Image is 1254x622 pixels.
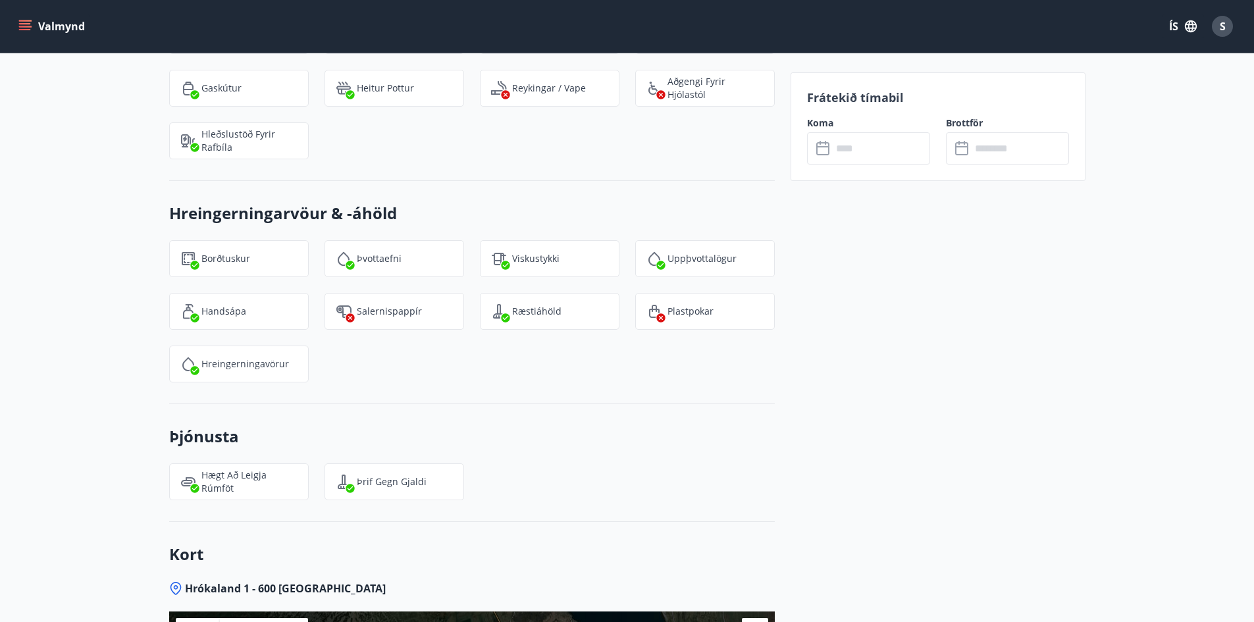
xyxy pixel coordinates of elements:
label: Brottför [946,117,1069,130]
img: JsUkc86bAWErts0UzsjU3lk4pw2986cAIPoh8Yw7.svg [336,303,352,319]
img: 8imbgGLGjylTm9saZLswehp9OexcMMzAkoxUcKsp.svg [180,474,196,490]
img: 8ENmoI4irXQYYuBMoT0A4RDwxVOScARjCaqz7yHU.svg [180,80,196,96]
label: Koma [807,117,930,130]
h3: Hreingerningarvöur & -áhöld [169,202,775,224]
h3: Þjónusta [169,425,775,448]
p: Viskustykki [512,252,560,265]
p: Salernispappír [357,305,422,318]
p: Hleðslustöð fyrir rafbíla [201,128,298,154]
p: Uppþvottalögur [667,252,737,265]
p: Gaskútur [201,82,242,95]
p: Heitur pottur [357,82,414,95]
button: ÍS [1162,14,1204,38]
img: IEMZxl2UAX2uiPqnGqR2ECYTbkBjM7IGMvKNT7zJ.svg [180,356,196,372]
img: saOQRUK9k0plC04d75OSnkMeCb4WtbSIwuaOqe9o.svg [491,303,507,319]
p: Reykingar / Vape [512,82,586,95]
button: S [1207,11,1238,42]
img: FQTGzxj9jDlMaBqrp2yyjtzD4OHIbgqFuIf1EfZm.svg [180,251,196,267]
img: h89QDIuHlAdpqTriuIvuEWkTH976fOgBEOOeu1mi.svg [336,80,352,96]
p: Þrif gegn gjaldi [357,475,427,488]
p: Borðtuskur [201,252,250,265]
h3: Kort [169,543,775,565]
img: 96TlfpxwFVHR6UM9o3HrTVSiAREwRYtsizir1BR0.svg [180,303,196,319]
img: PMt15zlZL5WN7A8x0Tvk8jOMlfrCEhCcZ99roZt4.svg [336,251,352,267]
p: Handsápa [201,305,246,318]
p: Frátekið tímabil [807,89,1069,106]
img: ZwW3vXLem5CziHuxUrW6BpeGK3H9e1rdQWUjRlFZ.svg [336,474,352,490]
p: Hægt að leigja rúmföt [201,469,298,495]
p: Plastpokar [667,305,714,318]
p: Aðgengi fyrir hjólastól [667,75,764,101]
span: Hrókaland 1 - 600 [GEOGRAPHIC_DATA] [185,581,386,596]
img: nH7E6Gw2rvWFb8XaSdRp44dhkQaj4PJkOoRYItBQ.svg [180,133,196,149]
img: 8IYIKVZQyRlUC6HQIIUSdjpPGRncJsz2RzLgWvp4.svg [646,80,662,96]
button: menu [16,14,90,38]
img: tIVzTFYizac3SNjIS52qBBKOADnNn3qEFySneclv.svg [491,251,507,267]
p: Þvottaefni [357,252,402,265]
p: Ræstiáhöld [512,305,562,318]
span: S [1220,19,1226,34]
img: QNIUl6Cv9L9rHgMXwuzGLuiJOj7RKqxk9mBFPqjq.svg [491,80,507,96]
img: SlvAEwkhHzUr2WUcYfu25KskUF59LiO0z1AgpugR.svg [646,303,662,319]
p: Hreingerningavörur [201,357,289,371]
img: y5Bi4hK1jQC9cBVbXcWRSDyXCR2Ut8Z2VPlYjj17.svg [646,251,662,267]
